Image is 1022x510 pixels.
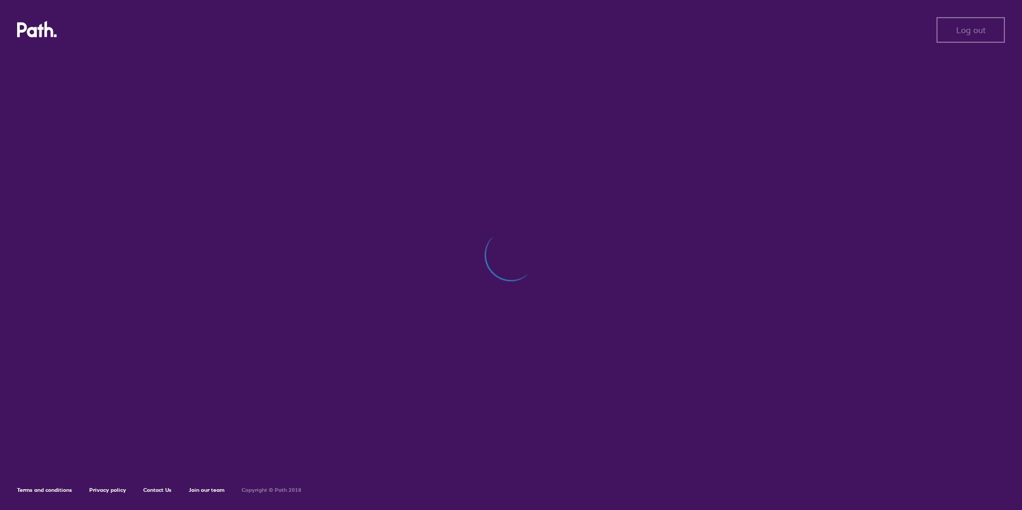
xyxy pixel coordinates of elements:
h6: Copyright © Path 2018 [242,487,301,493]
a: Contact Us [143,486,172,493]
a: Join our team [189,486,224,493]
a: Terms and conditions [17,486,72,493]
a: Privacy policy [89,486,126,493]
span: Log out [956,25,986,35]
button: Log out [936,17,1005,43]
